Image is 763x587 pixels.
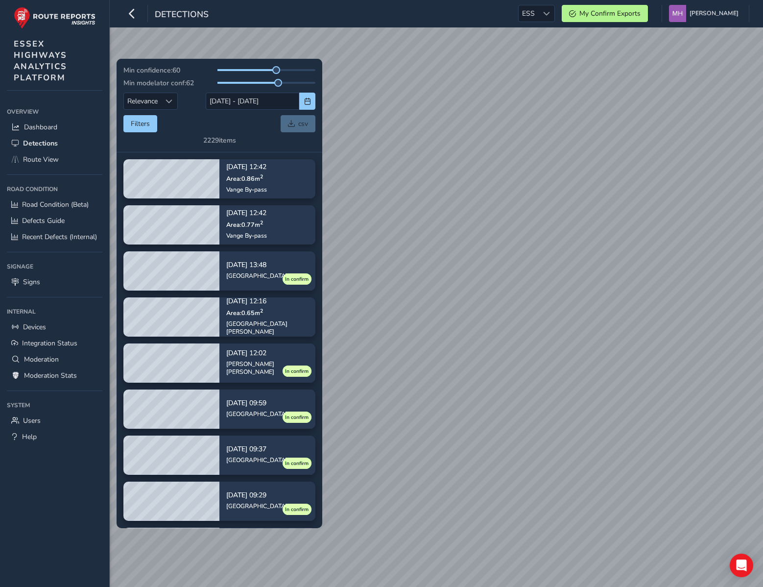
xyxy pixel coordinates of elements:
span: Min confidence: [123,66,172,75]
a: Integration Status [7,335,102,351]
p: [DATE] 13:48 [226,262,287,269]
a: Defects Guide [7,213,102,229]
p: [DATE] 12:16 [226,298,309,305]
a: Devices [7,319,102,335]
a: Dashboard [7,119,102,135]
span: In confirm [285,414,309,421]
span: Moderation [24,355,59,364]
span: Route View [23,155,59,164]
a: csv [281,115,315,132]
button: My Confirm Exports [562,5,648,22]
span: Users [23,416,41,425]
sup: 2 [260,219,263,226]
img: rr logo [14,7,95,29]
span: Relevance [124,93,161,109]
div: Vange By-pass [226,231,267,239]
span: In confirm [285,275,309,283]
a: Route View [7,151,102,168]
span: Devices [23,322,46,332]
span: In confirm [285,367,309,375]
p: [DATE] 09:59 [226,400,287,407]
span: ESSEX HIGHWAYS ANALYTICS PLATFORM [14,38,67,83]
button: [PERSON_NAME] [669,5,742,22]
a: Help [7,429,102,445]
div: Open Intercom Messenger [730,554,753,577]
div: [GEOGRAPHIC_DATA] [226,456,287,464]
span: Road Condition (Beta) [22,200,89,209]
span: Signs [23,277,40,287]
span: Area: 0.65 m [226,308,263,317]
span: 60 [172,66,180,75]
p: [DATE] 12:42 [226,210,267,217]
div: System [7,398,102,413]
span: Min modelator conf: [123,78,186,88]
span: Dashboard [24,122,57,132]
span: 62 [186,78,194,88]
sup: 2 [260,172,263,180]
a: Detections [7,135,102,151]
span: Detections [155,8,209,22]
div: [GEOGRAPHIC_DATA][PERSON_NAME] [226,319,309,335]
p: [DATE] 12:42 [226,164,267,171]
span: Area: 0.86 m [226,174,263,182]
div: [PERSON_NAME] [PERSON_NAME] [226,360,309,376]
span: Detections [23,139,58,148]
a: Signs [7,274,102,290]
div: Overview [7,104,102,119]
p: [DATE] 12:02 [226,350,309,357]
span: In confirm [285,460,309,467]
div: [GEOGRAPHIC_DATA] [226,502,287,510]
div: Vange By-pass [226,185,267,193]
div: [GEOGRAPHIC_DATA] [226,410,287,418]
a: Recent Defects (Internal) [7,229,102,245]
span: Help [22,432,37,441]
div: Sort by Date [161,93,177,109]
div: Internal [7,304,102,319]
a: Users [7,413,102,429]
a: Road Condition (Beta) [7,196,102,213]
div: [GEOGRAPHIC_DATA] [226,272,287,280]
p: [DATE] 09:37 [226,446,287,453]
div: Road Condition [7,182,102,196]
img: diamond-layout [669,5,686,22]
span: Recent Defects (Internal) [22,232,97,242]
div: 2229 items [203,136,236,145]
span: [PERSON_NAME] [690,5,739,22]
div: Signage [7,259,102,274]
span: Area: 0.77 m [226,220,263,228]
button: Filters [123,115,157,132]
span: Moderation Stats [24,371,77,380]
p: [DATE] 09:29 [226,492,287,499]
span: In confirm [285,506,309,514]
span: Defects Guide [22,216,65,225]
a: Moderation Stats [7,367,102,384]
span: ESS [519,5,538,22]
sup: 2 [260,307,263,314]
a: Moderation [7,351,102,367]
span: Integration Status [22,339,77,348]
span: My Confirm Exports [579,9,641,18]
